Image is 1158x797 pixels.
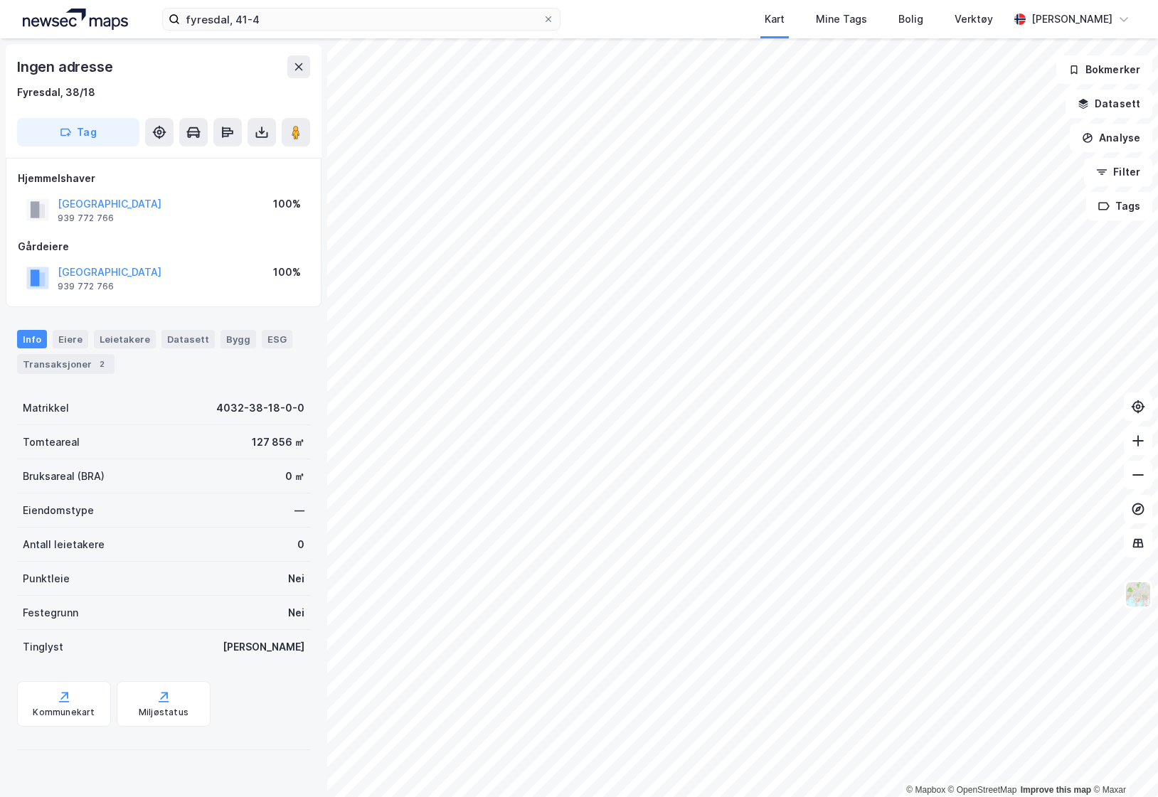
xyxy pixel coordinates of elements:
[17,330,47,348] div: Info
[53,330,88,348] div: Eiere
[23,468,105,485] div: Bruksareal (BRA)
[297,536,304,553] div: 0
[1125,581,1152,608] img: Z
[948,785,1017,795] a: OpenStreetMap
[262,330,292,348] div: ESG
[23,502,94,519] div: Eiendomstype
[216,400,304,417] div: 4032-38-18-0-0
[223,638,304,656] div: [PERSON_NAME]
[252,434,304,451] div: 127 856 ㎡
[1031,11,1112,28] div: [PERSON_NAME]
[139,707,188,718] div: Miljøstatus
[816,11,867,28] div: Mine Tags
[285,468,304,485] div: 0 ㎡
[17,354,115,374] div: Transaksjoner
[23,536,105,553] div: Antall leietakere
[23,9,128,30] img: logo.a4113a55bc3d86da70a041830d287a7e.svg
[23,400,69,417] div: Matrikkel
[33,707,95,718] div: Kommunekart
[18,238,309,255] div: Gårdeiere
[1087,729,1158,797] iframe: Chat Widget
[180,9,543,30] input: Søk på adresse, matrikkel, gårdeiere, leietakere eller personer
[288,604,304,621] div: Nei
[58,281,114,292] div: 939 772 766
[1056,55,1152,84] button: Bokmerker
[23,604,78,621] div: Festegrunn
[161,330,215,348] div: Datasett
[1084,158,1152,186] button: Filter
[221,330,256,348] div: Bygg
[94,330,156,348] div: Leietakere
[23,434,80,451] div: Tomteareal
[23,638,63,656] div: Tinglyst
[288,570,304,587] div: Nei
[58,213,114,224] div: 939 772 766
[18,170,309,187] div: Hjemmelshaver
[1086,192,1152,220] button: Tags
[273,196,301,213] div: 100%
[17,55,115,78] div: Ingen adresse
[955,11,993,28] div: Verktøy
[95,357,109,371] div: 2
[273,264,301,281] div: 100%
[906,785,945,795] a: Mapbox
[765,11,785,28] div: Kart
[23,570,70,587] div: Punktleie
[17,118,139,146] button: Tag
[1021,785,1091,795] a: Improve this map
[294,502,304,519] div: —
[1070,124,1152,152] button: Analyse
[17,84,95,101] div: Fyresdal, 38/18
[1066,90,1152,118] button: Datasett
[898,11,923,28] div: Bolig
